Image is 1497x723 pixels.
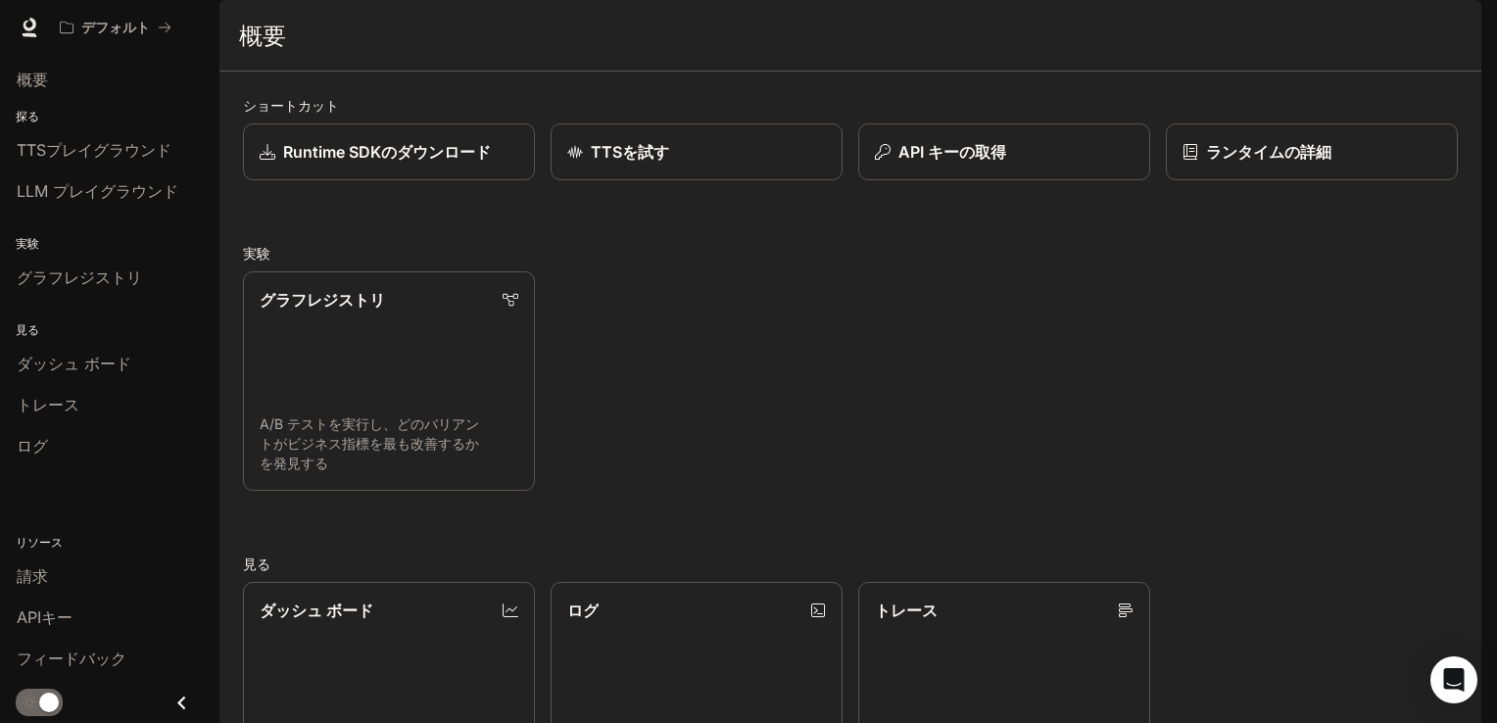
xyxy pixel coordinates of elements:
h1: 概要 [239,16,285,55]
p: トレース [875,599,938,622]
h2: 実験 [243,243,1458,264]
button: API キーの取得 [858,123,1150,180]
p: Runtime SDKのダウンロード [283,140,491,164]
a: Runtime SDKのダウンロード [243,123,535,180]
h2: 見る [243,554,1458,574]
a: TTSを試す [551,123,843,180]
h2: ショートカット [243,95,1458,116]
button: すべてのワークスペース [51,8,180,47]
p: API キーの取得 [898,140,1006,164]
p: TTSを試す [591,140,669,164]
p: ランタイムの詳細 [1206,140,1331,164]
p: A/B テストを実行し、どのバリアントがビジネス指標を最も改善するかを発見する [260,414,518,473]
p: グラフレジストリ [260,288,385,312]
div: インターコムメッセンジャーを開く [1430,656,1477,703]
p: ダッシュ ボード [260,599,373,622]
a: ランタイムの詳細 [1166,123,1458,180]
a: グラフレジストリA/B テストを実行し、どのバリアントがビジネス指標を最も改善するかを発見する [243,271,535,491]
p: デフォルト [81,20,150,36]
p: ログ [567,599,599,622]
